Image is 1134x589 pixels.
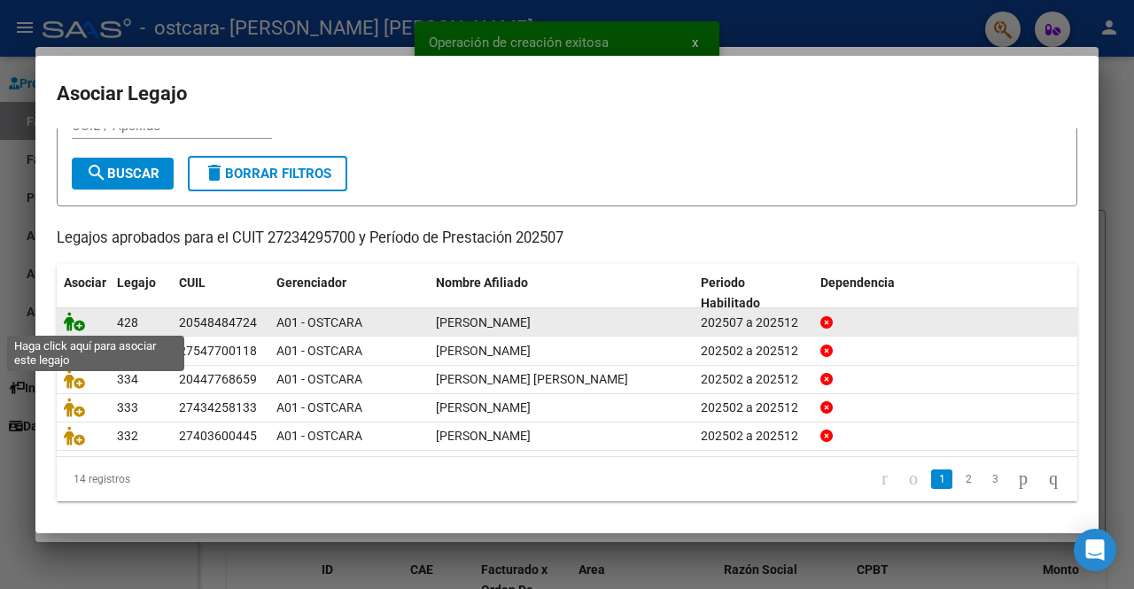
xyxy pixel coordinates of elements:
div: 202507 a 202512 [701,313,806,333]
span: Asociar [64,275,106,290]
p: Legajos aprobados para el CUIT 27234295700 y Período de Prestación 202507 [57,228,1077,250]
li: page 1 [928,464,955,494]
div: 20548484724 [179,313,257,333]
div: 27547700118 [179,341,257,361]
div: 27403600445 [179,426,257,446]
mat-icon: delete [204,162,225,183]
div: 202502 a 202512 [701,398,806,418]
span: Dependencia [820,275,895,290]
a: go to last page [1041,469,1066,489]
span: PALOMEQUE JOSEFINA ANDREA [436,429,531,443]
span: 333 [117,400,138,415]
div: 202502 a 202512 [701,341,806,361]
datatable-header-cell: Asociar [57,264,110,322]
a: go to first page [874,469,896,489]
a: go to previous page [901,469,926,489]
span: Legajo [117,275,156,290]
mat-icon: search [86,162,107,183]
div: 27434258133 [179,398,257,418]
span: A01 - OSTCARA [276,429,362,443]
div: Open Intercom Messenger [1074,529,1116,571]
span: Borrar Filtros [204,166,331,182]
div: 202502 a 202512 [701,369,806,390]
span: JUAREZ JAHIR [436,315,531,329]
span: Gerenciador [276,275,346,290]
a: go to next page [1011,469,1036,489]
datatable-header-cell: Legajo [110,264,172,322]
a: 3 [984,469,1006,489]
span: 334 [117,372,138,386]
button: Borrar Filtros [188,156,347,191]
datatable-header-cell: Periodo Habilitado [694,264,813,322]
li: page 2 [955,464,982,494]
span: 428 [117,315,138,329]
span: PALOMEQUE CARLOS ANDRES [436,372,628,386]
button: Buscar [72,158,174,190]
span: CUIL [179,275,206,290]
span: A01 - OSTCARA [276,400,362,415]
datatable-header-cell: Dependencia [813,264,1078,322]
span: A01 - OSTCARA [276,315,362,329]
datatable-header-cell: Gerenciador [269,264,429,322]
span: Nombre Afiliado [436,275,528,290]
div: 14 registros [57,457,258,501]
span: A01 - OSTCARA [276,372,362,386]
datatable-header-cell: CUIL [172,264,269,322]
datatable-header-cell: Nombre Afiliado [429,264,694,322]
span: GRIOGLIO TIFFANY YOSELIN [436,344,531,358]
span: A01 - OSTCARA [276,344,362,358]
span: Buscar [86,166,159,182]
div: 20447768659 [179,369,257,390]
li: page 3 [982,464,1008,494]
div: 202502 a 202512 [701,426,806,446]
h2: Asociar Legajo [57,77,1077,111]
span: PALOMEQUE CELESTE MICAELA [436,400,531,415]
span: 375 [117,344,138,358]
span: Periodo Habilitado [701,275,760,310]
a: 2 [958,469,979,489]
a: 1 [931,469,952,489]
span: 332 [117,429,138,443]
